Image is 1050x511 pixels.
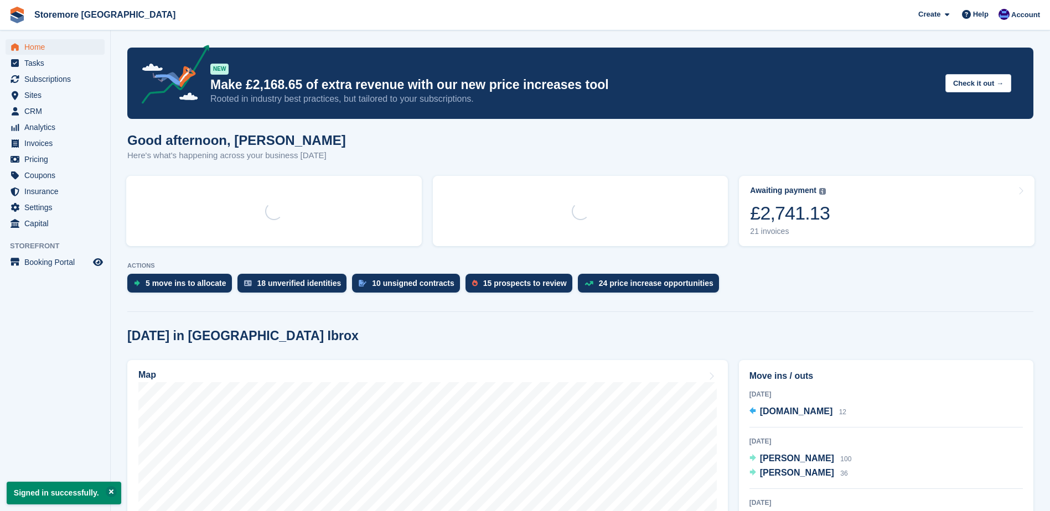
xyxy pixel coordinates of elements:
div: [DATE] [749,436,1023,446]
img: icon-info-grey-7440780725fd019a000dd9b08b2336e03edf1995a4989e88bcd33f0948082b44.svg [819,188,826,195]
img: verify_identity-adf6edd0f0f0b5bbfe63781bf79b02c33cf7c696d77639b501bdc392416b5a36.svg [244,280,252,286]
a: 10 unsigned contracts [352,274,465,298]
p: Rooted in industry best practices, but tailored to your subscriptions. [210,93,937,105]
div: 21 invoices [750,227,830,236]
div: £2,741.13 [750,202,830,225]
span: Invoices [24,135,91,151]
a: [PERSON_NAME] 100 [749,452,852,466]
a: menu [6,119,105,135]
span: Help [973,9,989,20]
img: Angela [999,9,1010,20]
img: prospect-51fa495bee0391a8d652442698ab0144808aea92771e9ea1ae160a38d050c398.svg [472,280,478,286]
div: [DATE] [749,498,1023,508]
a: menu [6,216,105,231]
div: 15 prospects to review [483,279,567,288]
div: 24 price increase opportunities [599,279,713,288]
span: Analytics [24,119,91,135]
a: 15 prospects to review [465,274,578,298]
span: CRM [24,103,91,119]
span: [DOMAIN_NAME] [760,406,833,416]
span: Capital [24,216,91,231]
img: stora-icon-8386f47178a22dfd0bd8f6a31ec36ba5ce8667c1dd55bd0f319d3a0aa187defe.svg [9,7,25,23]
div: [DATE] [749,389,1023,399]
a: Storemore [GEOGRAPHIC_DATA] [30,6,180,24]
span: Coupons [24,168,91,183]
a: Preview store [91,255,105,269]
a: [DOMAIN_NAME] 12 [749,405,846,419]
p: ACTIONS [127,262,1033,269]
a: 18 unverified identities [237,274,353,298]
h2: [DATE] in [GEOGRAPHIC_DATA] Ibrox [127,328,359,343]
div: Awaiting payment [750,186,816,195]
span: Tasks [24,55,91,71]
div: 18 unverified identities [257,279,342,288]
span: Storefront [10,241,110,252]
a: menu [6,168,105,183]
a: menu [6,135,105,151]
span: Subscriptions [24,71,91,87]
span: Pricing [24,152,91,167]
span: Create [918,9,940,20]
p: Here's what's happening across your business [DATE] [127,149,346,162]
img: price-adjustments-announcement-icon-8257ccfd72463d97f412b2fc003d46551f7dbcb40ab6d574587a9cd5c0d94... [132,45,210,108]
span: Account [1011,9,1040,20]
span: 12 [839,408,846,416]
span: 36 [840,470,847,477]
a: 5 move ins to allocate [127,274,237,298]
span: 100 [840,455,851,463]
a: menu [6,152,105,167]
p: Make £2,168.65 of extra revenue with our new price increases tool [210,77,937,93]
span: Booking Portal [24,254,91,270]
p: Signed in successfully. [7,482,121,504]
div: NEW [210,64,229,75]
div: 5 move ins to allocate [146,279,226,288]
a: menu [6,254,105,270]
a: Awaiting payment £2,741.13 21 invoices [739,176,1035,246]
a: menu [6,87,105,103]
span: Sites [24,87,91,103]
img: move_ins_to_allocate_icon-fdf77a2bb77ea45bf5b3d319d69a93e2d87916cf1d5bf7949dd705db3b84f3ca.svg [134,280,140,286]
a: [PERSON_NAME] 36 [749,466,848,481]
div: 10 unsigned contracts [372,279,454,288]
h1: Good afternoon, [PERSON_NAME] [127,133,346,148]
a: 24 price increase opportunities [578,274,725,298]
a: menu [6,184,105,199]
a: menu [6,200,105,215]
img: contract_signature_icon-13c848040528278c33f63329250d36e43548de30e8caae1d1a13099fd9432cc5.svg [359,280,366,286]
span: Insurance [24,184,91,199]
span: [PERSON_NAME] [760,453,834,463]
a: menu [6,103,105,119]
span: Home [24,39,91,55]
span: Settings [24,200,91,215]
a: menu [6,39,105,55]
span: [PERSON_NAME] [760,468,834,477]
h2: Move ins / outs [749,369,1023,383]
a: menu [6,71,105,87]
a: menu [6,55,105,71]
img: price_increase_opportunities-93ffe204e8149a01c8c9dc8f82e8f89637d9d84a8eef4429ea346261dce0b2c0.svg [585,281,593,286]
h2: Map [138,370,156,380]
button: Check it out → [945,74,1011,92]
